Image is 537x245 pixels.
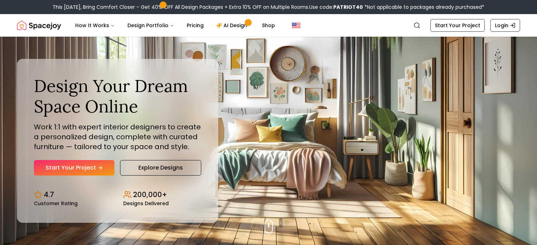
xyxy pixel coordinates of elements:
button: Design Portfolio [122,18,180,32]
nav: Global [17,14,520,37]
small: Customer Rating [34,201,78,206]
b: PATRIOT40 [333,4,363,11]
a: Login [490,19,520,32]
a: Pricing [181,18,209,32]
p: Work 1:1 with expert interior designers to create a personalized design, complete with curated fu... [34,122,201,152]
a: Start Your Project [430,19,485,32]
button: How It Works [70,18,120,32]
a: Start Your Project [34,160,114,176]
div: Design stats [34,184,201,206]
a: AI Design [211,18,255,32]
a: Spacejoy [17,18,61,32]
p: 200,000+ [133,190,167,200]
img: Spacejoy Logo [17,18,61,32]
img: United States [292,21,300,30]
h1: Design Your Dream Space Online [34,76,201,116]
nav: Main [70,18,281,32]
small: Designs Delivered [123,201,169,206]
span: Use code: [309,4,363,11]
p: 4.7 [44,190,54,200]
a: Explore Designs [120,160,201,176]
a: Shop [256,18,281,32]
div: This [DATE], Bring Comfort Closer – Get 40% OFF All Design Packages + Extra 10% OFF on Multiple R... [53,4,484,11]
span: *Not applicable to packages already purchased* [363,4,484,11]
